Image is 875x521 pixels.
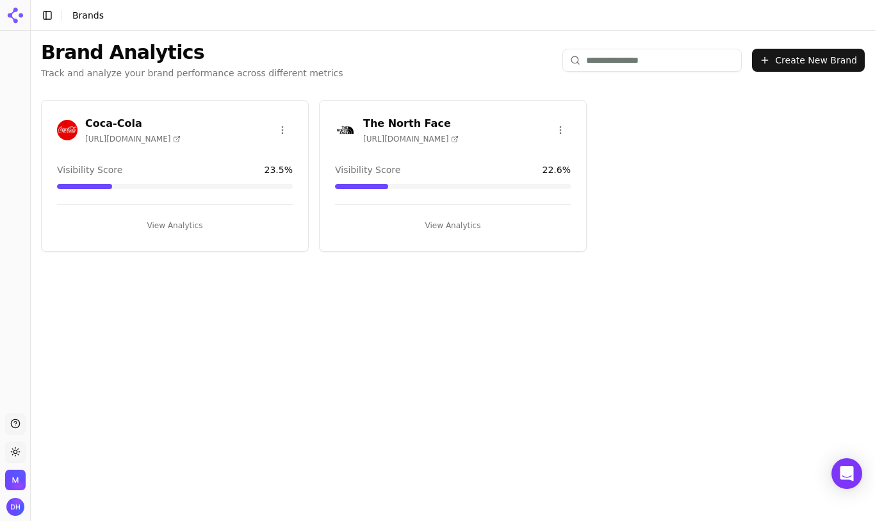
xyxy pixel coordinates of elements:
span: [URL][DOMAIN_NAME] [85,134,181,144]
span: [URL][DOMAIN_NAME] [363,134,459,144]
span: 23.5 % [265,163,293,176]
nav: breadcrumb [72,9,104,22]
img: Coca-Cola [57,120,78,140]
img: David Harold [6,498,24,516]
h1: Brand Analytics [41,41,343,64]
button: View Analytics [335,215,571,236]
button: View Analytics [57,215,293,236]
p: Track and analyze your brand performance across different metrics [41,67,343,79]
button: Open user button [6,498,24,516]
div: Open Intercom Messenger [831,458,862,489]
span: Visibility Score [57,163,122,176]
span: Visibility Score [335,163,400,176]
span: Brands [72,10,104,21]
img: Melissa Dowd - Sandbox [5,470,26,490]
h3: The North Face [363,116,459,131]
button: Open organization switcher [5,470,26,490]
button: Create New Brand [752,49,865,72]
span: 22.6 % [543,163,571,176]
img: The North Face [335,120,356,140]
h3: Coca-Cola [85,116,181,131]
